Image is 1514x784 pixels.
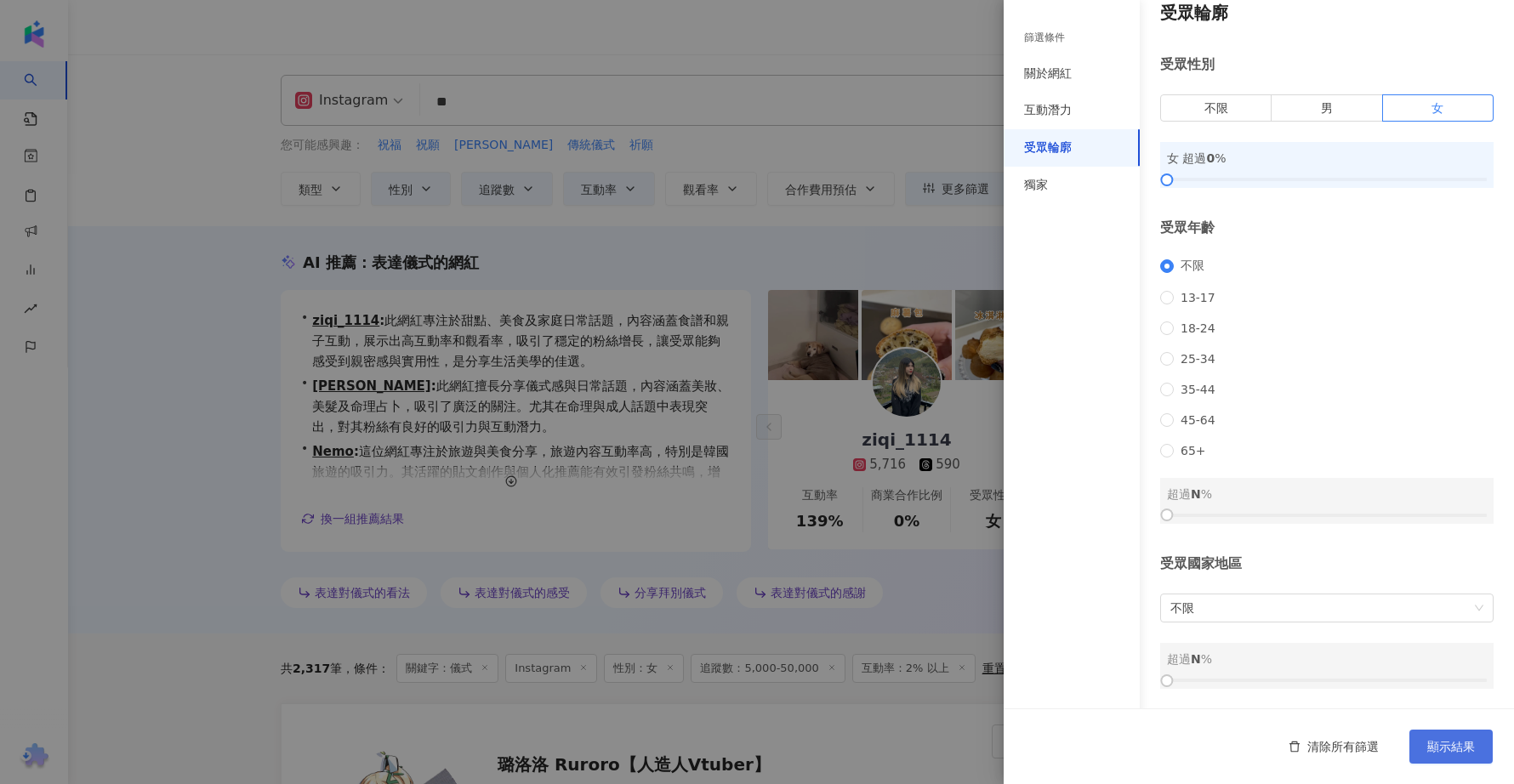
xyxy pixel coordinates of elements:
[1170,594,1483,622] span: 不限
[1409,730,1493,764] button: 顯示結果
[1204,101,1228,115] span: 不限
[1160,554,1494,573] div: 受眾國家地區
[1167,650,1487,668] div: 超過 %
[1024,177,1048,194] div: 獨家
[1289,741,1301,753] span: delete
[1174,258,1211,274] span: 不限
[1024,31,1065,45] div: 篩選條件
[1167,149,1487,168] div: 女 超過 %
[1174,291,1222,304] span: 13-17
[1191,652,1201,666] span: N
[1307,740,1379,753] span: 清除所有篩選
[1191,487,1201,501] span: N
[1174,352,1222,366] span: 25-34
[1427,740,1475,753] span: 顯示結果
[1272,730,1396,764] button: 清除所有篩選
[1024,65,1072,82] div: 關於網紅
[1321,101,1333,115] span: 男
[1160,1,1494,25] h4: 受眾輪廓
[1174,413,1222,427] span: 45-64
[1174,321,1222,335] span: 18-24
[1024,102,1072,119] div: 互動潛力
[1160,219,1494,237] div: 受眾年齡
[1160,55,1494,74] div: 受眾性別
[1174,444,1213,457] span: 65+
[1024,139,1072,156] div: 受眾輪廓
[1206,151,1215,165] span: 0
[1167,485,1487,503] div: 超過 %
[1174,383,1222,396] span: 35-44
[1431,101,1443,115] span: 女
